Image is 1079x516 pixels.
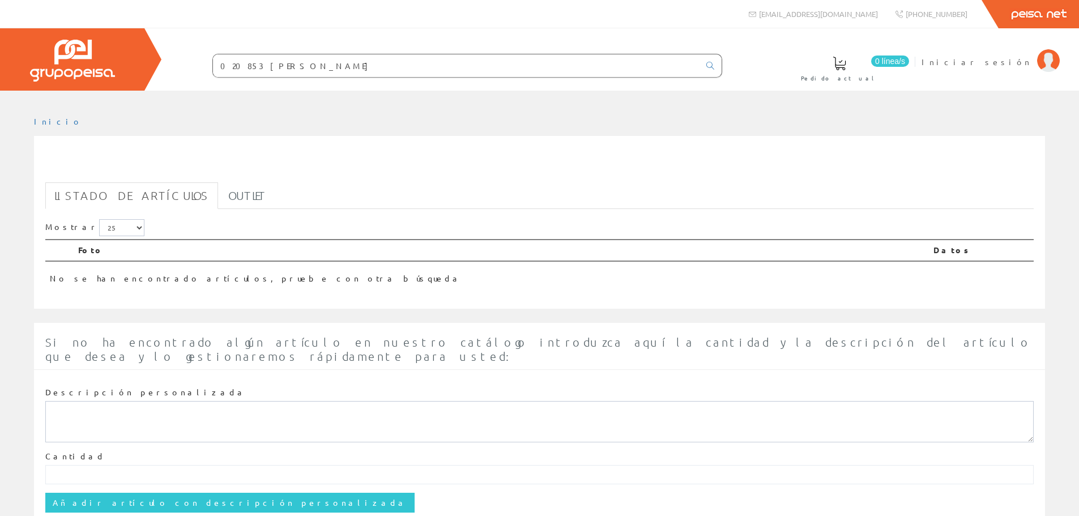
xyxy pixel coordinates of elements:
span: Pedido actual [801,73,878,84]
span: [EMAIL_ADDRESS][DOMAIN_NAME] [759,9,878,19]
h1: 020853 [PERSON_NAME] [45,154,1034,177]
img: Grupo Peisa [30,40,115,82]
a: Listado de artículos [45,182,218,209]
label: Descripción personalizada [45,387,246,398]
a: Inicio [34,116,82,126]
select: Mostrar [99,219,144,236]
span: Iniciar sesión [922,56,1031,67]
span: Si no ha encontrado algún artículo en nuestro catálogo introduzca aquí la cantidad y la descripci... [45,335,1031,363]
td: No se han encontrado artículos, pruebe con otra búsqueda [45,261,929,289]
label: Mostrar [45,219,144,236]
span: [PHONE_NUMBER] [906,9,967,19]
th: Foto [74,240,929,261]
label: Cantidad [45,451,105,462]
input: Añadir artículo con descripción personalizada [45,493,415,512]
th: Datos [929,240,1034,261]
span: 0 línea/s [871,56,909,67]
input: Buscar ... [213,54,700,77]
a: Iniciar sesión [922,47,1060,58]
a: Outlet [219,182,275,209]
